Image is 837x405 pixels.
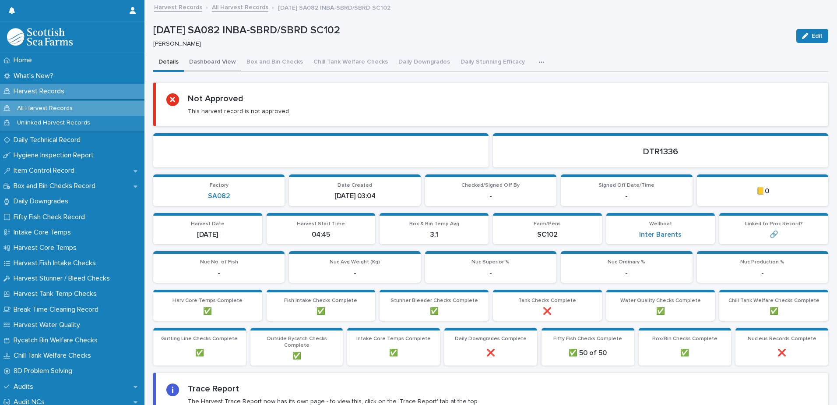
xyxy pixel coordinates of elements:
[652,336,717,341] span: Box/Bin Checks Complete
[267,336,327,348] span: Outside Bycatch Checks Complete
[728,298,819,303] span: Chill Tank Welfare Checks Complete
[649,221,672,227] span: Wellboat
[547,349,629,357] p: ✅ 50 of 50
[10,336,105,345] p: Bycatch Bin Welfare Checks
[10,321,87,329] p: Harvest Water Quality
[272,307,370,316] p: ✅
[154,2,202,12] a: Harvest Records
[385,231,483,239] p: 3.1
[158,349,241,357] p: ✅
[450,349,532,357] p: ❌
[153,53,184,72] button: Details
[158,307,257,316] p: ✅
[553,336,622,341] span: Fifty Fish Checks Complete
[385,307,483,316] p: ✅
[158,269,279,277] p: -
[10,72,60,80] p: What's New?
[191,221,225,227] span: Harvest Date
[10,136,88,144] p: Daily Technical Record
[455,336,527,341] span: Daily Downgrades Complete
[338,183,372,188] span: Date Created
[702,269,823,277] p: -
[745,221,803,227] span: Linked to Proc Record?
[10,244,84,252] p: Harvest Core Temps
[7,28,73,46] img: mMrefqRFQpe26GRNOUkG
[10,352,98,360] p: Chill Tank Welfare Checks
[598,183,654,188] span: Signed Off Date/Time
[812,33,823,39] span: Edit
[10,182,102,190] p: Box and Bin Checks Record
[796,29,828,43] button: Edit
[612,307,710,316] p: ✅
[620,298,701,303] span: Water Quality Checks Complete
[724,231,823,239] p: 🔗
[172,298,243,303] span: Harv Core Temps Complete
[330,259,380,265] span: Nuc Avg Weight (Kg)
[566,269,687,277] p: -
[518,298,576,303] span: Tank Checks Complete
[10,383,40,391] p: Audits
[430,269,551,277] p: -
[608,259,645,265] span: Nuc Ordinary %
[153,40,786,48] p: [PERSON_NAME]
[10,151,101,160] p: Hygiene Inspection Report
[455,53,530,72] button: Daily Stunning Efficacy
[308,53,393,72] button: Chill Tank Welfare Checks
[10,167,81,175] p: Item Control Record
[740,259,784,265] span: Nuc Production %
[534,221,561,227] span: Farm/Pens
[352,349,435,357] p: ✅
[272,231,370,239] p: 04:45
[724,307,823,316] p: ✅
[200,259,238,265] span: Nuc No. of Fish
[10,306,106,314] p: Break Time Cleaning Record
[188,107,289,115] p: This harvest record is not approved
[297,221,345,227] span: Harvest Start Time
[471,259,510,265] span: Nuc Superior %
[409,221,459,227] span: Box & Bin Temp Avg
[498,231,597,239] p: SC102
[184,53,241,72] button: Dashboard View
[212,2,268,12] a: All Harvest Records
[10,56,39,64] p: Home
[158,231,257,239] p: [DATE]
[393,53,455,72] button: Daily Downgrades
[10,274,117,283] p: Harvest Stunner / Bleed Checks
[503,146,818,157] p: DTR1336
[241,53,308,72] button: Box and Bin Checks
[256,352,338,360] p: ✅
[430,192,551,200] p: -
[161,336,238,341] span: Gutting Line Checks Complete
[461,183,520,188] span: Checked/Signed Off By
[748,336,816,341] span: Nucleus Records Complete
[390,298,478,303] span: Stunner Bleeder Checks Complete
[10,228,78,237] p: Intake Core Temps
[10,213,92,221] p: Fifty Fish Check Record
[294,269,415,277] p: -
[356,336,431,341] span: Intake Core Temps Complete
[10,105,80,112] p: All Harvest Records
[278,2,390,12] p: [DATE] SA082 INBA-SBRD/SBRD SC102
[639,231,682,239] a: Inter Barents
[153,24,789,37] p: [DATE] SA082 INBA-SBRD/SBRD SC102
[284,298,357,303] span: Fish Intake Checks Complete
[188,384,239,394] h2: Trace Report
[210,183,229,188] span: Factory
[10,87,71,96] p: Harvest Records
[10,367,79,375] p: 8D Problem Solving
[10,290,104,298] p: Harvest Tank Temp Checks
[208,192,230,200] a: SA082
[188,93,243,104] h2: Not Approved
[294,192,415,200] p: [DATE] 03:04
[566,192,687,200] p: -
[10,259,103,267] p: Harvest Fish Intake Checks
[702,187,823,195] p: 📒0
[741,349,823,357] p: ❌
[10,197,75,206] p: Daily Downgrades
[10,119,97,127] p: Unlinked Harvest Records
[498,307,597,316] p: ❌
[644,349,726,357] p: ✅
